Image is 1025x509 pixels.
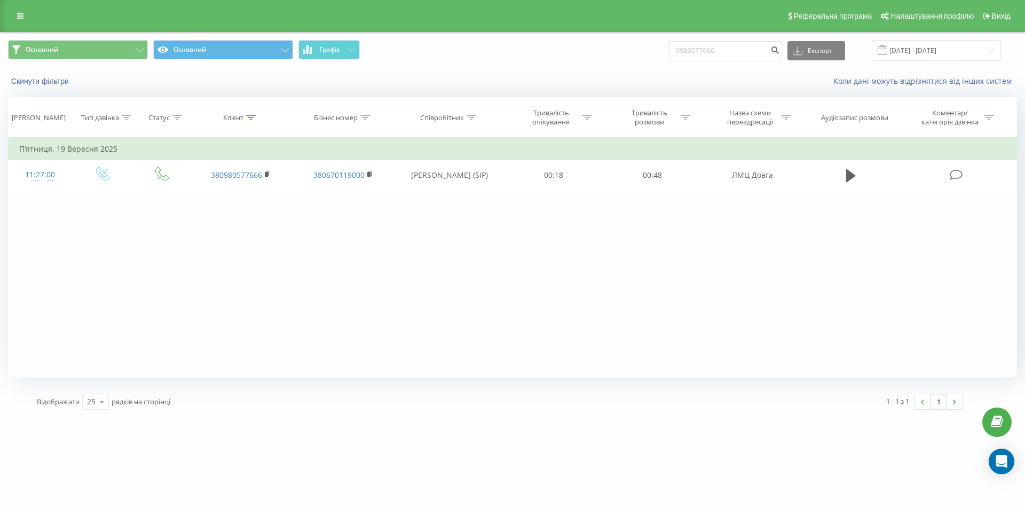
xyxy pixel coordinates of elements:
[669,41,782,60] input: Пошук за номером
[8,40,148,59] button: Основний
[603,160,701,191] td: 00:48
[523,108,580,127] div: Тривалість очікування
[919,108,981,127] div: Коментар/категорія дзвінка
[12,113,66,122] div: [PERSON_NAME]
[112,397,170,406] span: рядків на сторінці
[314,113,358,122] div: Бізнес номер
[313,170,365,180] a: 380670119000
[394,160,504,191] td: [PERSON_NAME] (SIP)
[787,41,845,60] button: Експорт
[420,113,464,122] div: Співробітник
[794,12,872,20] span: Реферальна програма
[989,449,1014,474] div: Open Intercom Messenger
[721,108,778,127] div: Назва схеми переадресації
[701,160,804,191] td: ЛМЦ Довга
[8,76,74,86] button: Скинути фільтри
[319,46,340,53] span: Графік
[211,170,262,180] a: 380980577666
[153,40,293,59] button: Основний
[9,138,1017,160] td: П’ятниця, 19 Вересня 2025
[19,165,61,185] div: 11:27:00
[833,76,1017,86] a: Коли дані можуть відрізнятися вiд інших систем
[148,113,170,122] div: Статус
[81,113,119,122] div: Тип дзвінка
[621,108,678,127] div: Тривалість розмови
[504,160,603,191] td: 00:18
[886,396,909,406] div: 1 - 1 з 1
[37,397,80,406] span: Відображати
[26,45,58,54] span: Основний
[87,396,96,407] div: 25
[821,113,888,122] div: Аудіозапис розмови
[992,12,1011,20] span: Вихід
[298,40,360,59] button: Графік
[931,394,947,409] a: 1
[223,113,243,122] div: Клієнт
[890,12,974,20] span: Налаштування профілю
